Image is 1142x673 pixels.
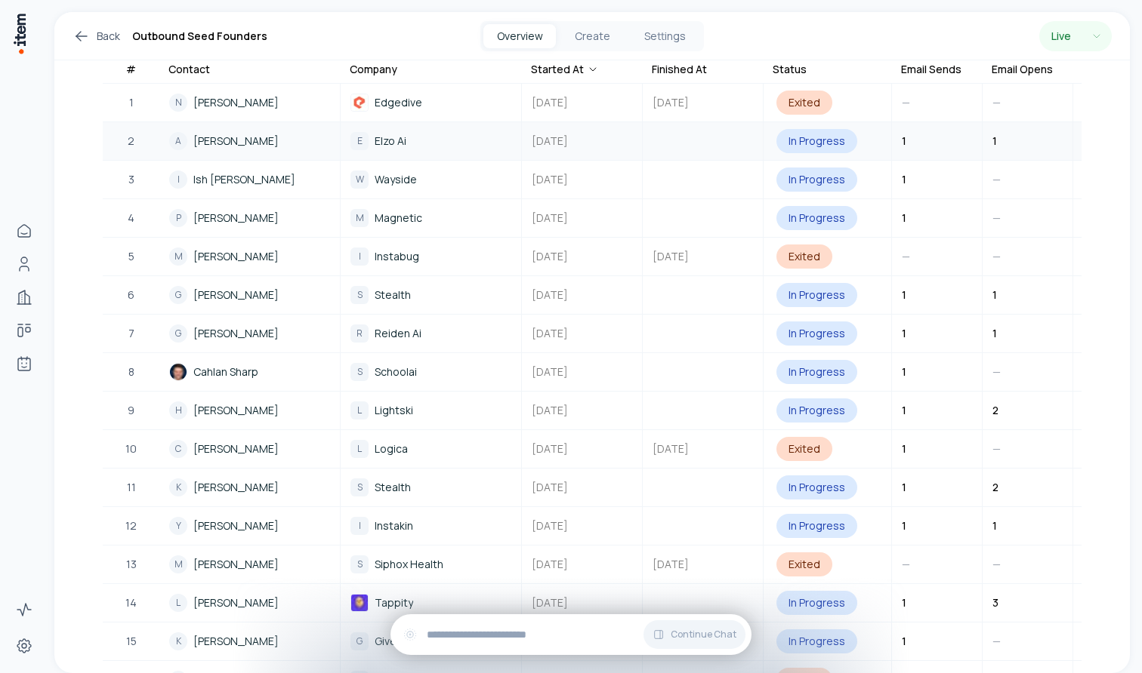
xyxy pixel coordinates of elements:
[193,441,279,457] span: [PERSON_NAME]
[169,171,187,189] div: I
[776,206,857,230] div: In Progress
[160,508,339,544] a: Y[PERSON_NAME]
[556,24,628,48] button: Create
[776,167,857,192] div: In Progress
[126,556,137,573] span: 13
[350,594,369,612] img: Tappity
[350,247,369,266] div: I
[992,287,997,302] span: 1
[9,349,39,379] a: Agents
[902,134,906,148] span: 1
[126,62,136,77] div: #
[776,91,832,115] div: Exited
[169,478,187,496] div: K
[902,480,906,494] span: 1
[350,440,369,458] div: L
[992,326,997,340] span: 1
[193,171,295,188] span: Ish [PERSON_NAME]
[531,62,599,77] div: Started At
[341,623,520,659] a: GGiveffect
[390,614,752,655] div: Continue Chat
[902,441,906,456] span: 1
[9,216,39,246] a: Home
[992,557,1001,571] span: —
[375,633,421,650] span: Giveffect
[350,401,369,419] div: L
[992,364,1001,379] span: —
[375,94,422,111] span: Edgedive
[671,628,736,641] span: Continue Chat
[901,62,961,77] div: Email Sends
[776,398,857,423] div: In Progress
[341,277,520,313] a: SStealth
[169,209,187,227] div: P
[125,595,137,611] span: 14
[902,95,910,109] span: —
[169,632,187,650] div: K
[160,161,339,198] a: IIsh [PERSON_NAME]
[992,480,998,494] span: 2
[350,132,369,150] div: E
[350,632,369,650] div: G
[902,249,910,263] span: —
[992,634,1001,648] span: —
[193,94,279,111] span: [PERSON_NAME]
[129,94,134,111] span: 1
[128,210,134,226] span: 4
[128,402,134,419] span: 9
[902,172,906,186] span: 1
[193,402,279,419] span: [PERSON_NAME]
[375,210,422,226] span: Magnetic
[350,62,397,77] div: Company
[160,123,339,159] a: A[PERSON_NAME]
[773,62,807,77] div: Status
[776,244,832,269] div: Exited
[128,171,134,188] span: 3
[341,315,520,352] a: RReiden Ai
[350,286,369,304] div: S
[169,363,187,381] img: Cahlan Sharp
[193,556,279,573] span: [PERSON_NAME]
[169,594,187,612] div: L
[350,94,369,112] img: Edgedive
[193,633,279,650] span: [PERSON_NAME]
[902,403,906,417] span: 1
[341,508,520,544] a: IInstakin
[169,517,187,535] div: Y
[375,325,421,342] span: Reiden Ai
[193,479,279,496] span: [PERSON_NAME]
[992,62,1053,77] div: Email Opens
[169,401,187,419] div: H
[776,129,857,153] div: In Progress
[992,441,1001,456] span: —
[12,12,27,55] img: Item Brain Logo
[902,595,906,610] span: 1
[193,325,279,342] span: [PERSON_NAME]
[73,27,120,45] a: Back
[776,629,857,653] div: In Progress
[652,62,707,77] div: Finished At
[193,287,279,303] span: [PERSON_NAME]
[628,24,701,48] button: Settings
[132,27,267,45] h1: Outbound Seed Founders
[341,85,520,121] a: EdgediveEdgedive
[375,287,411,303] span: Stealth
[341,354,520,390] a: SSchoolai
[992,518,997,533] span: 1
[902,326,906,340] span: 1
[126,633,137,650] span: 15
[776,552,832,576] div: Exited
[375,518,413,534] span: Instakin
[193,133,279,149] span: [PERSON_NAME]
[776,321,857,346] div: In Progress
[341,392,520,429] a: LLightski
[128,364,134,380] span: 8
[160,623,339,659] a: K[PERSON_NAME]
[341,546,520,582] a: SSiphox Health
[9,595,39,625] a: Activity
[776,283,857,307] div: In Progress
[776,591,857,615] div: In Progress
[160,546,339,582] a: M[PERSON_NAME]
[375,595,413,611] span: Tappity
[902,518,906,533] span: 1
